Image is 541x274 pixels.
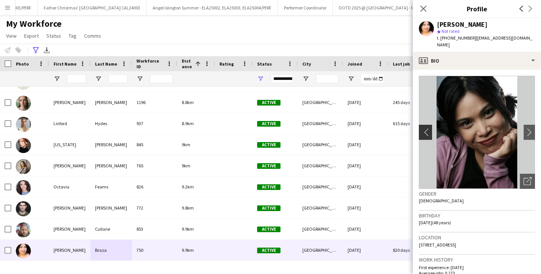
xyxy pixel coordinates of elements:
img: Erin Russell [16,96,31,111]
div: 845 [132,134,177,155]
span: 9.9km [182,247,194,253]
a: Export [21,31,42,41]
span: Active [257,248,280,253]
div: [PERSON_NAME] [90,155,132,176]
div: [GEOGRAPHIC_DATA] [298,155,343,176]
input: Workforce ID Filter Input [150,74,173,83]
span: [DATE] (48 years) [419,220,451,225]
app-action-btn: Advanced filters [31,46,40,55]
div: 853 [132,219,177,239]
span: Distance [182,58,192,69]
span: Status [257,61,272,67]
span: View [6,32,17,39]
div: Linford [49,113,90,134]
input: Joined Filter Input [361,74,384,83]
button: Open Filter Menu [348,75,354,82]
div: Braza [90,240,132,260]
span: Tag [69,32,77,39]
span: 9.9km [182,226,194,232]
div: Hydes [90,113,132,134]
div: [GEOGRAPHIC_DATA] [298,113,343,134]
span: Active [257,163,280,169]
div: [PERSON_NAME] [90,134,132,155]
span: 9.2km [182,184,194,190]
span: Joined [348,61,362,67]
span: 8.9km [182,121,194,126]
div: 1196 [132,92,177,113]
h3: Work history [419,256,535,263]
div: [DATE] [343,155,388,176]
span: Active [257,121,280,127]
span: 9km [182,163,190,168]
div: 772 [132,197,177,218]
div: [PERSON_NAME] [49,155,90,176]
button: Open Filter Menu [136,75,143,82]
img: Octavia Fearns [16,180,31,195]
div: 826 [132,176,177,197]
span: Photo [16,61,29,67]
a: Status [43,31,64,41]
button: DOTD 2025 @ [GEOGRAPHIC_DATA] - MS25001/PERF [333,0,445,15]
div: Bio [413,52,541,70]
span: Export [24,32,39,39]
span: 9.8km [182,205,194,211]
app-action-btn: Export XLSX [42,46,51,55]
div: 820 days [388,240,434,260]
div: Cullane [90,219,132,239]
div: 937 [132,113,177,134]
button: Angel Islington Summer - ELA25002, ELA25003, ELA25004/PERF [147,0,278,15]
span: Rating [219,61,234,67]
div: [PERSON_NAME] [90,92,132,113]
img: Olivia Braza [16,243,31,259]
a: Comms [81,31,104,41]
div: [DATE] [343,176,388,197]
span: 9km [182,142,190,147]
span: Active [257,142,280,148]
span: My Workforce [6,18,61,29]
span: 8.8km [182,99,194,105]
p: First experience: [DATE] [419,265,535,270]
a: Tag [66,31,80,41]
img: Crew avatar or photo [419,76,535,189]
span: Workforce ID [136,58,164,69]
span: [STREET_ADDRESS] [419,242,456,248]
div: [GEOGRAPHIC_DATA] [298,134,343,155]
div: [PERSON_NAME] [437,21,487,28]
span: Active [257,184,280,190]
input: Last Name Filter Input [109,74,127,83]
img: Vincent Cullane [16,222,31,237]
div: [GEOGRAPHIC_DATA] [298,176,343,197]
span: [DEMOGRAPHIC_DATA] [419,198,464,204]
h3: Birthday [419,212,535,219]
div: [PERSON_NAME] [90,197,132,218]
span: Last job [393,61,410,67]
button: Open Filter Menu [95,75,102,82]
span: | [EMAIL_ADDRESS][DOMAIN_NAME] [437,35,532,47]
button: Open Filter Menu [54,75,60,82]
input: First Name Filter Input [67,74,86,83]
div: [PERSON_NAME] [49,92,90,113]
div: [GEOGRAPHIC_DATA] [298,92,343,113]
div: [US_STATE] [49,134,90,155]
div: [PERSON_NAME] [49,197,90,218]
button: Father Christmas' [GEOGRAPHIC_DATA] CAL24003 [38,0,147,15]
div: [DATE] [343,92,388,113]
button: Open Filter Menu [257,75,264,82]
span: t. [PHONE_NUMBER] [437,35,476,41]
div: [PERSON_NAME] [49,240,90,260]
button: Performer Coordinator [278,0,333,15]
span: First Name [54,61,77,67]
img: Benedict Gibson [16,201,31,216]
span: Last Name [95,61,117,67]
span: Active [257,227,280,232]
span: Active [257,205,280,211]
h3: Profile [413,4,541,14]
img: Amy-Rose Edlyn [16,159,31,174]
div: 750 [132,240,177,260]
span: Active [257,100,280,106]
div: 245 days [388,92,434,113]
span: Not rated [441,28,460,34]
span: City [302,61,311,67]
div: Fearns [90,176,132,197]
div: Open photos pop-in [520,174,535,189]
